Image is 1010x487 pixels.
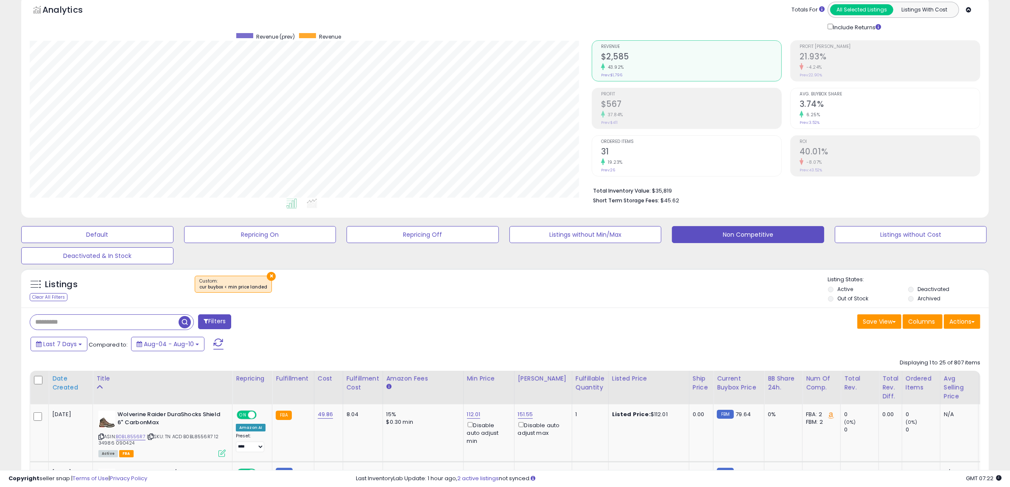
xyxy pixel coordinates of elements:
[944,314,980,329] button: Actions
[736,410,751,418] span: 79.64
[31,337,87,351] button: Last 7 Days
[467,420,508,445] div: Disable auto adjust min
[199,284,267,290] div: cur buybox < min price landed
[593,185,974,195] li: $35,819
[601,52,781,63] h2: $2,585
[236,424,266,431] div: Amazon AI
[672,226,824,243] button: Non Competitive
[612,410,651,418] b: Listed Price:
[42,4,99,18] h5: Analytics
[593,187,651,194] b: Total Inventory Value:
[98,450,118,457] span: All listings currently available for purchase on Amazon
[8,474,39,482] strong: Copyright
[844,411,879,418] div: 0
[198,314,231,329] button: Filters
[605,64,624,70] small: 43.92%
[21,247,173,264] button: Deactivated & In Stock
[73,474,109,482] a: Terms of Use
[347,374,379,392] div: Fulfillment Cost
[803,64,822,70] small: -4.24%
[98,411,115,428] img: 41RAhuHg0DL._SL40_.jpg
[882,374,898,401] div: Total Rev. Diff.
[347,226,499,243] button: Repricing Off
[900,359,980,367] div: Displaying 1 to 25 of 807 items
[903,314,943,329] button: Columns
[966,474,1002,482] span: 2025-08-18 07:22 GMT
[518,410,533,419] a: 151.55
[792,6,825,14] div: Totals For
[830,4,893,15] button: All Selected Listings
[612,374,685,383] div: Listed Price
[518,374,568,383] div: [PERSON_NAME]
[601,73,622,78] small: Prev: $1,796
[601,140,781,144] span: Ordered Items
[837,295,868,302] label: Out of Stock
[256,33,295,40] span: Revenue (prev)
[119,450,134,457] span: FBA
[601,99,781,111] h2: $567
[356,475,1002,483] div: Last InventoryLab Update: 1 hour ago, not synced.
[800,168,822,173] small: Prev: 43.52%
[184,226,336,243] button: Repricing On
[116,433,145,440] a: B0BL8556R7
[21,226,173,243] button: Default
[693,374,710,392] div: Ship Price
[800,52,980,63] h2: 21.93%
[800,140,980,144] span: ROI
[386,374,460,383] div: Amazon Fees
[386,411,457,418] div: 15%
[605,112,623,118] small: 37.84%
[199,278,267,291] span: Custom:
[828,276,989,284] p: Listing States:
[800,45,980,49] span: Profit [PERSON_NAME]
[800,147,980,158] h2: 40.01%
[800,99,980,111] h2: 3.74%
[52,411,86,418] div: [DATE]
[576,411,602,418] div: 1
[89,341,128,349] span: Compared to:
[98,433,219,446] span: | SKU: TN ACD B0BL8556R7 12 34986 090424
[768,374,799,392] div: BB Share 24h.
[457,474,499,482] a: 2 active listings
[318,374,339,383] div: Cost
[601,120,618,125] small: Prev: $411
[844,426,879,434] div: 0
[906,411,940,418] div: 0
[319,33,341,40] span: Revenue
[906,426,940,434] div: 0
[52,374,89,392] div: Date Created
[893,4,956,15] button: Listings With Cost
[45,279,78,291] h5: Listings
[276,411,291,420] small: FBA
[844,374,875,392] div: Total Rev.
[806,374,837,392] div: Num of Comp.
[768,411,796,418] div: 0%
[518,420,565,437] div: Disable auto adjust max
[43,340,77,348] span: Last 7 Days
[803,112,820,118] small: 6.25%
[8,475,147,483] div: seller snap | |
[803,159,822,165] small: -8.07%
[601,168,615,173] small: Prev: 26
[906,419,918,425] small: (0%)
[944,374,975,401] div: Avg Selling Price
[118,411,221,428] b: Wolverine Raider DuraShocks Shield 6" CarbonMax
[236,374,269,383] div: Repricing
[255,411,269,419] span: OFF
[857,314,901,329] button: Save View
[717,410,733,419] small: FBM
[800,92,980,97] span: Avg. Buybox Share
[98,411,226,456] div: ASIN:
[509,226,662,243] button: Listings without Min/Max
[800,120,820,125] small: Prev: 3.52%
[386,383,392,391] small: Amazon Fees.
[96,374,229,383] div: Title
[844,419,856,425] small: (0%)
[601,147,781,158] h2: 31
[612,411,683,418] div: $112.01
[806,418,834,426] div: FBM: 2
[576,374,605,392] div: Fulfillable Quantity
[821,22,891,32] div: Include Returns
[944,411,972,418] div: N/A
[593,197,659,204] b: Short Term Storage Fees:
